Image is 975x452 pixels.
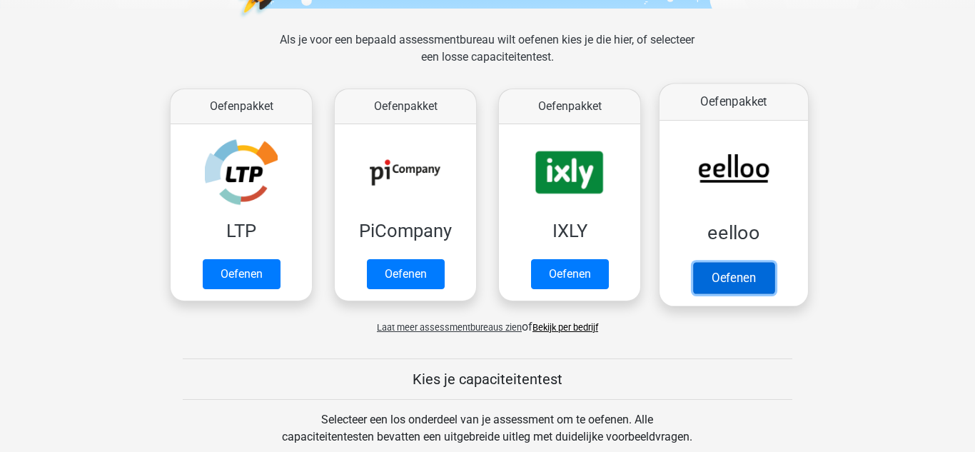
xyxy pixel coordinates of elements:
a: Oefenen [203,259,281,289]
span: Laat meer assessmentbureaus zien [377,322,522,333]
a: Bekijk per bedrijf [532,322,598,333]
a: Oefenen [367,259,445,289]
a: Oefenen [531,259,609,289]
a: Oefenen [693,262,774,293]
h5: Kies je capaciteitentest [183,371,792,388]
div: of [159,307,816,336]
div: Als je voor een bepaald assessmentbureau wilt oefenen kies je die hier, of selecteer een losse ca... [268,31,706,83]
